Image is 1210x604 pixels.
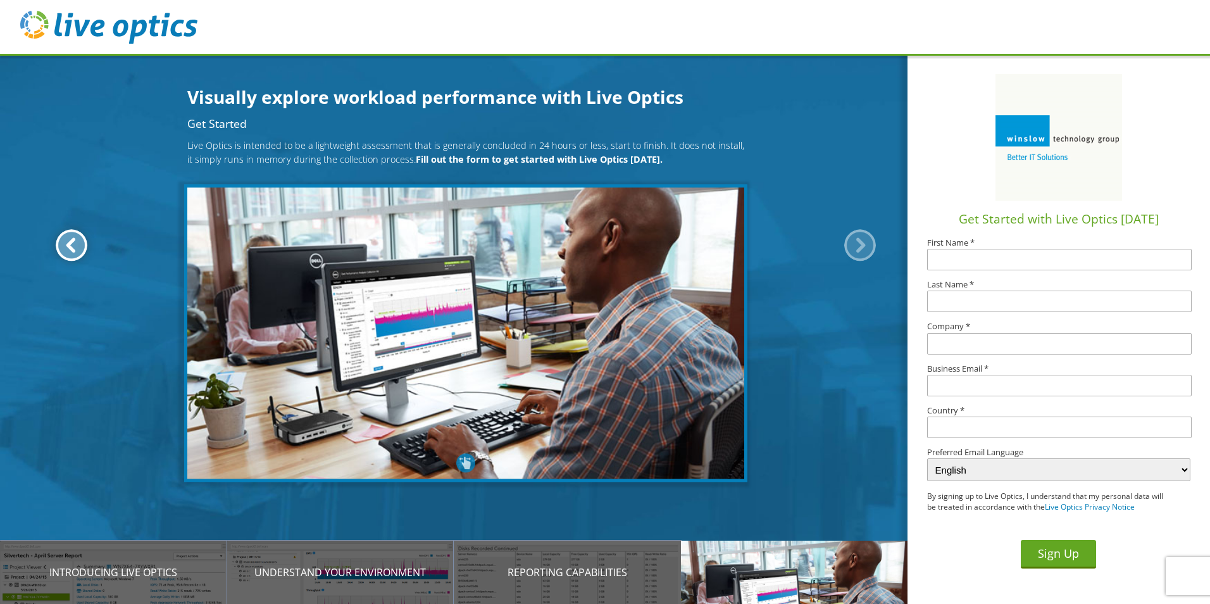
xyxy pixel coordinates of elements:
label: Preferred Email Language [927,448,1190,456]
p: Reporting Capabilities [454,565,681,580]
button: Sign Up [1021,540,1096,569]
label: Country * [927,406,1190,415]
label: Business Email * [927,365,1190,373]
h2: Get Started [187,119,744,130]
p: Understand your environment [227,565,454,580]
h1: Get Started with Live Optics [DATE] [913,210,1205,229]
img: live_optics_svg.svg [20,11,197,44]
a: Live Optics Privacy Notice [1045,501,1135,512]
label: Last Name * [927,280,1190,289]
p: By signing up to Live Optics, I understand that my personal data will be treated in accordance wi... [927,491,1164,513]
label: Company * [927,322,1190,330]
b: Fill out the form to get started with Live Optics [DATE]. [416,153,663,165]
p: Live Optics is intended to be a lightweight assessment that is generally concluded in 24 hours or... [187,139,744,167]
label: First Name * [927,239,1190,247]
img: C0e0OLmAhLsfAAAAAElFTkSuQmCC [995,66,1122,208]
img: Get Started [184,185,747,482]
h1: Visually explore workload performance with Live Optics [187,84,744,110]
